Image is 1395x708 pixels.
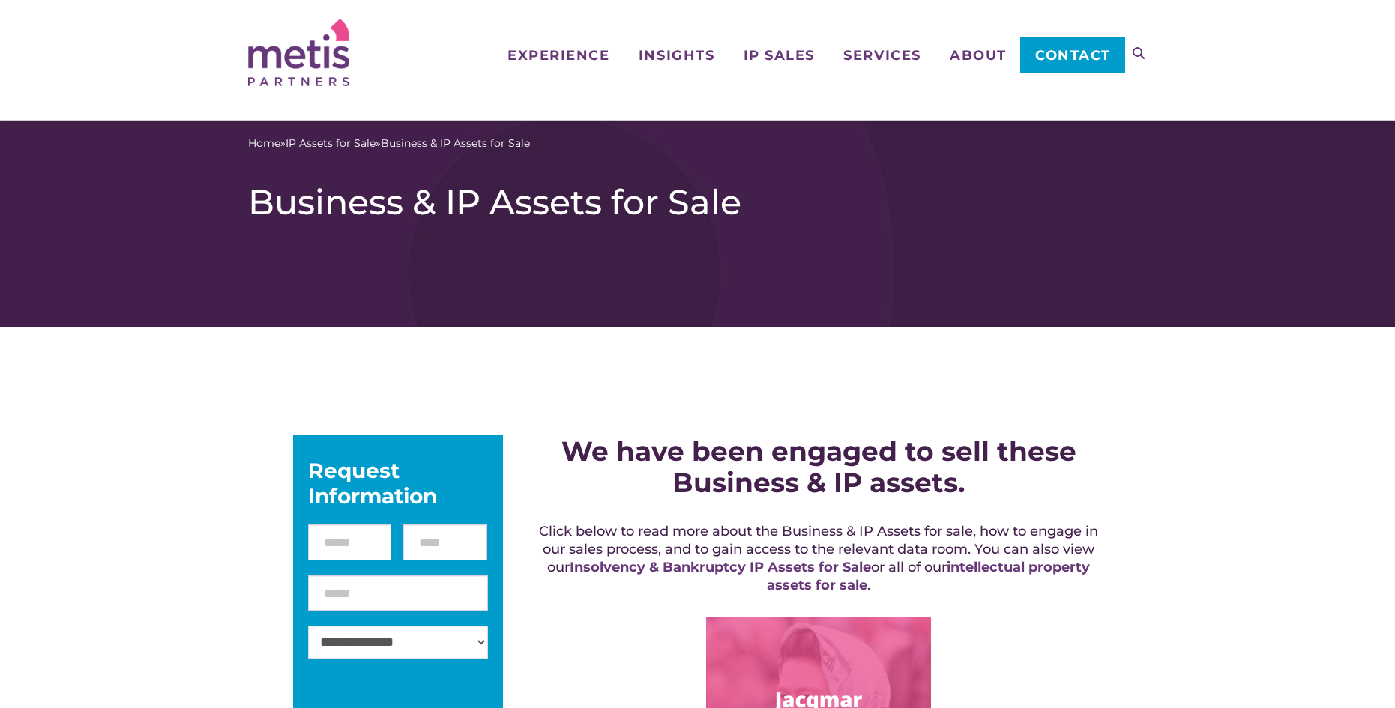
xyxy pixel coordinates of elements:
[248,136,280,151] a: Home
[248,19,349,86] img: Metis Partners
[570,559,871,575] a: Insolvency & Bankruptcy IP Assets for Sale
[767,559,1090,593] a: intellectual property assets for sale
[248,181,1148,223] h1: Business & IP Assets for Sale
[744,49,815,62] span: IP Sales
[950,49,1007,62] span: About
[381,136,530,151] span: Business & IP Assets for Sale
[507,49,609,62] span: Experience
[248,136,530,151] span: » »
[535,522,1102,594] h5: Click below to read more about the Business & IP Assets for sale, how to engage in our sales proc...
[639,49,714,62] span: Insights
[561,435,1076,499] strong: We have been engaged to sell these Business & IP assets.
[286,136,376,151] a: IP Assets for Sale
[1035,49,1111,62] span: Contact
[843,49,921,62] span: Services
[308,458,488,509] div: Request Information
[1020,37,1124,73] a: Contact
